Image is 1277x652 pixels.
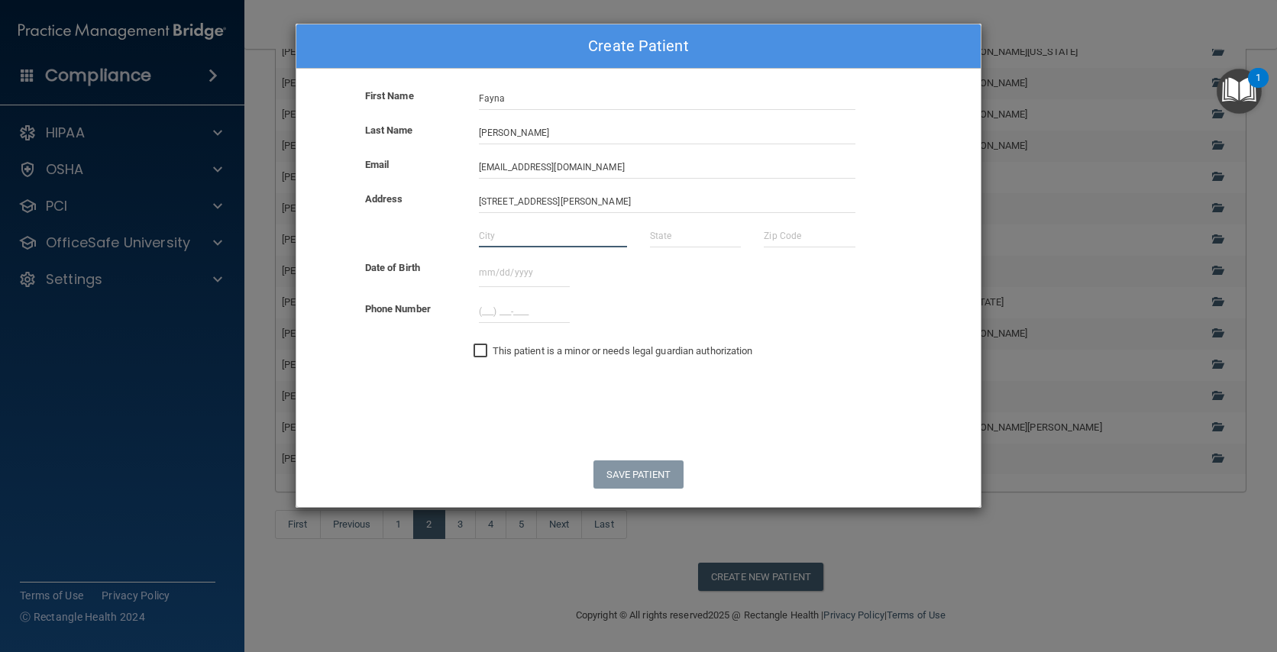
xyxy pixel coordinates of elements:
button: Open Resource Center, 1 new notification [1217,69,1262,114]
input: Street Name [479,190,855,213]
input: This patient is a minor or needs legal guardian authorization [474,345,491,357]
input: mm/dd/yyyy [479,259,570,287]
b: Phone Number [365,303,431,315]
b: Address [365,193,403,205]
div: 1 [1256,78,1261,98]
input: (___) ___-____ [479,300,570,323]
b: First Name [365,90,414,102]
button: Save Patient [593,460,683,489]
b: Date of Birth [365,262,420,273]
input: Zip Code [764,224,855,247]
div: Create Patient [296,24,981,69]
input: State [650,224,741,247]
input: City [479,224,627,247]
label: This patient is a minor or needs legal guardian authorization [474,342,753,360]
b: Email [365,159,390,170]
b: Last Name [365,124,413,136]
